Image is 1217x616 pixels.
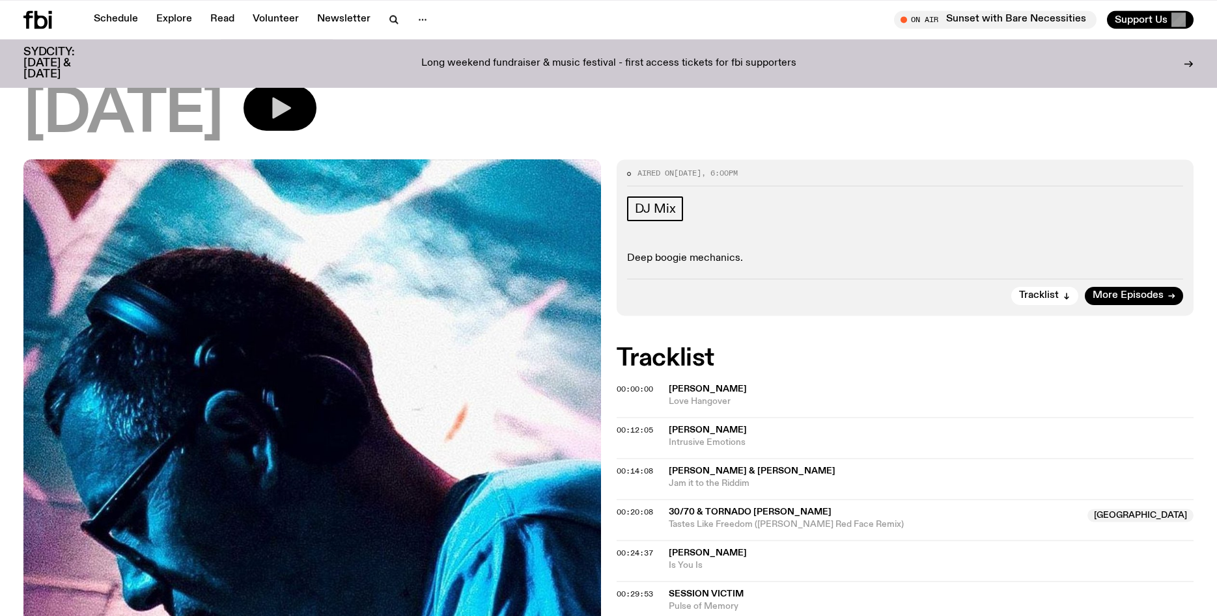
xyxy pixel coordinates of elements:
button: 00:24:37 [617,550,653,557]
button: 00:20:08 [617,509,653,516]
span: Love Hangover [669,395,1194,408]
a: Read [203,10,242,29]
span: [GEOGRAPHIC_DATA] [1087,509,1194,522]
span: More Episodes [1093,291,1164,301]
span: Support Us [1115,14,1168,25]
a: Newsletter [309,10,378,29]
button: 00:00:00 [617,386,653,393]
span: 00:14:08 [617,466,653,476]
span: , 6:00pm [701,168,738,178]
span: [PERSON_NAME] [669,548,747,557]
span: Tracklist [1019,291,1059,301]
button: 00:14:08 [617,468,653,475]
button: 00:29:53 [617,591,653,598]
span: DJ Mix [635,202,676,216]
span: Session Victim [669,589,744,598]
button: Support Us [1107,10,1194,29]
span: 00:24:37 [617,548,653,558]
span: [DATE] [23,85,223,144]
span: [PERSON_NAME] & [PERSON_NAME] [669,466,835,475]
button: 00:12:05 [617,427,653,434]
span: 30/70 & Tornado [PERSON_NAME] [669,507,832,516]
span: 00:29:53 [617,589,653,599]
a: Schedule [86,10,146,29]
span: 00:00:00 [617,384,653,394]
span: [PERSON_NAME] [669,384,747,394]
h2: Tracklist [617,347,1194,370]
span: Pulse of Memory [669,600,1194,613]
span: [DATE] [674,168,701,178]
a: More Episodes [1085,287,1183,305]
a: DJ Mix [627,196,684,221]
span: [PERSON_NAME] [669,425,747,435]
a: Volunteer [245,10,307,29]
span: Jam it to the Riddim [669,477,1194,490]
p: Long weekend fundraiser & music festival - first access tickets for fbi supporters [421,58,796,70]
span: Is You Is [669,559,1194,572]
span: 00:12:05 [617,425,653,435]
button: On AirSunset with Bare Necessities [894,10,1097,29]
p: Deep boogie mechanics. [627,252,1184,265]
span: Aired on [637,168,674,178]
a: Explore [148,10,200,29]
span: 00:20:08 [617,507,653,517]
span: Tastes Like Freedom ([PERSON_NAME] Red Face Remix) [669,518,1080,531]
button: Tracklist [1011,287,1078,305]
span: Intrusive Emotions [669,436,1194,449]
h3: SYDCITY: [DATE] & [DATE] [23,47,107,80]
